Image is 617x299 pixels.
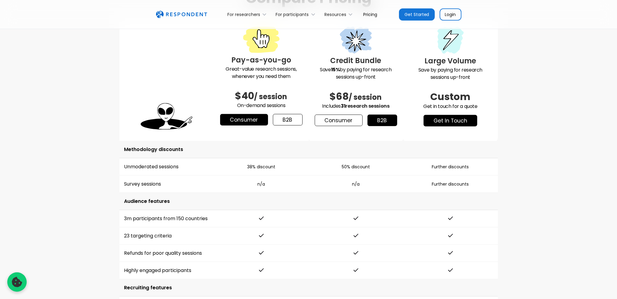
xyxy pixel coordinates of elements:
[219,102,304,109] p: On-demand sessions
[321,7,358,22] div: Resources
[273,114,303,126] a: b2b
[219,66,304,80] p: Great-value research sessions, whenever you need them
[227,12,260,18] div: For researchers
[214,158,309,176] td: 38% discount
[358,7,382,22] a: Pricing
[399,8,435,21] a: Get Started
[276,12,309,18] div: For participants
[119,245,214,262] td: Refunds for poor quality sessions
[431,90,471,103] span: Custom
[314,102,398,110] p: Includes
[272,7,321,22] div: For participants
[235,89,254,102] span: $40
[424,115,477,126] a: get in touch
[315,115,363,126] a: Consumer
[331,66,340,73] strong: 15%
[330,89,349,103] span: $68
[219,55,304,66] h3: Pay-as-you-go
[119,227,214,245] td: 23 targeting criteria
[367,115,397,126] a: b2b
[220,114,268,126] a: Consumer
[119,193,498,210] td: Audience features
[119,279,498,297] td: Recruiting features
[119,210,214,227] td: 3m participants from 150 countries
[349,92,382,102] span: / session
[309,176,403,193] td: n/a
[254,92,287,102] span: / session
[214,176,309,193] td: n/a
[156,11,207,18] a: home
[341,102,345,109] span: 31
[403,176,498,193] td: Further discounts
[440,8,461,21] a: Login
[314,55,398,66] h3: Credit Bundle
[156,11,207,18] img: Untitled UI logotext
[403,158,498,176] td: Further discounts
[119,141,498,158] td: Methodology discounts
[309,158,403,176] td: 50% discount
[224,7,272,22] div: For researchers
[119,176,214,193] td: Survey sessions
[408,66,493,81] p: Save by paying for research sessions up-front
[119,158,214,176] td: Unmoderated sessions
[324,12,346,18] div: Resources
[314,66,398,81] p: Save by paying for research sessions up-front
[408,103,493,110] p: Get in touch for a quote
[119,262,214,279] td: Highly engaged participants
[408,55,493,66] h3: Large Volume
[345,102,389,109] span: research sessions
